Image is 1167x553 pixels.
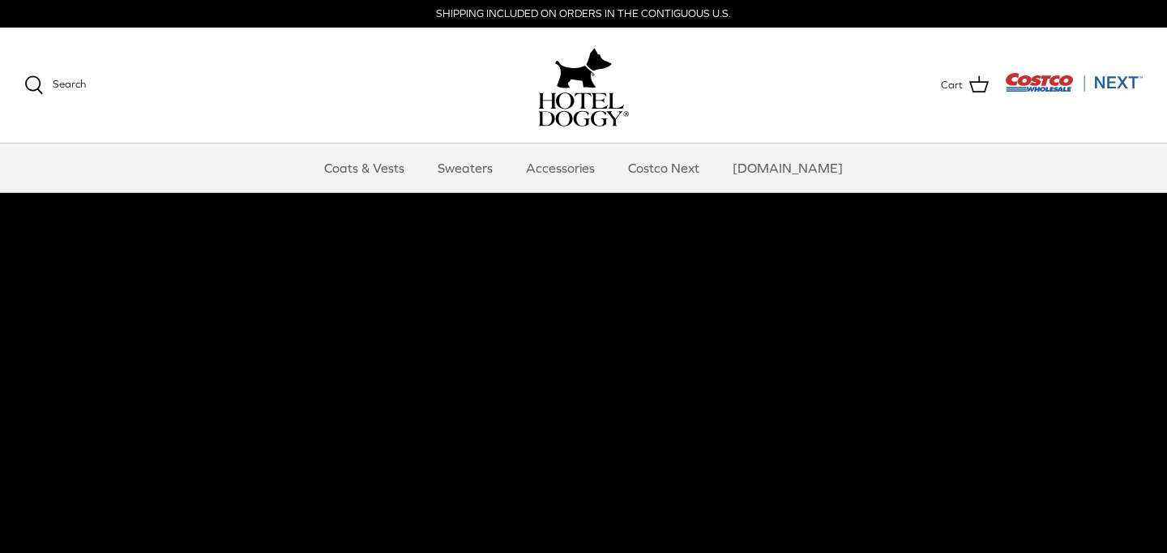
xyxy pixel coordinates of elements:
a: Accessories [511,144,609,192]
a: [DOMAIN_NAME] [718,144,857,192]
a: Costco Next [613,144,714,192]
img: hoteldoggycom [538,92,629,126]
span: Search [53,78,86,90]
span: Cart [941,77,963,94]
a: Search [24,75,86,95]
a: Cart [941,75,989,96]
a: Coats & Vests [310,144,419,192]
a: Visit Costco Next [1005,83,1143,95]
img: hoteldoggy.com [555,44,612,92]
a: Sweaters [423,144,507,192]
a: hoteldoggy.com hoteldoggycom [538,44,629,126]
img: Costco Next [1005,72,1143,92]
